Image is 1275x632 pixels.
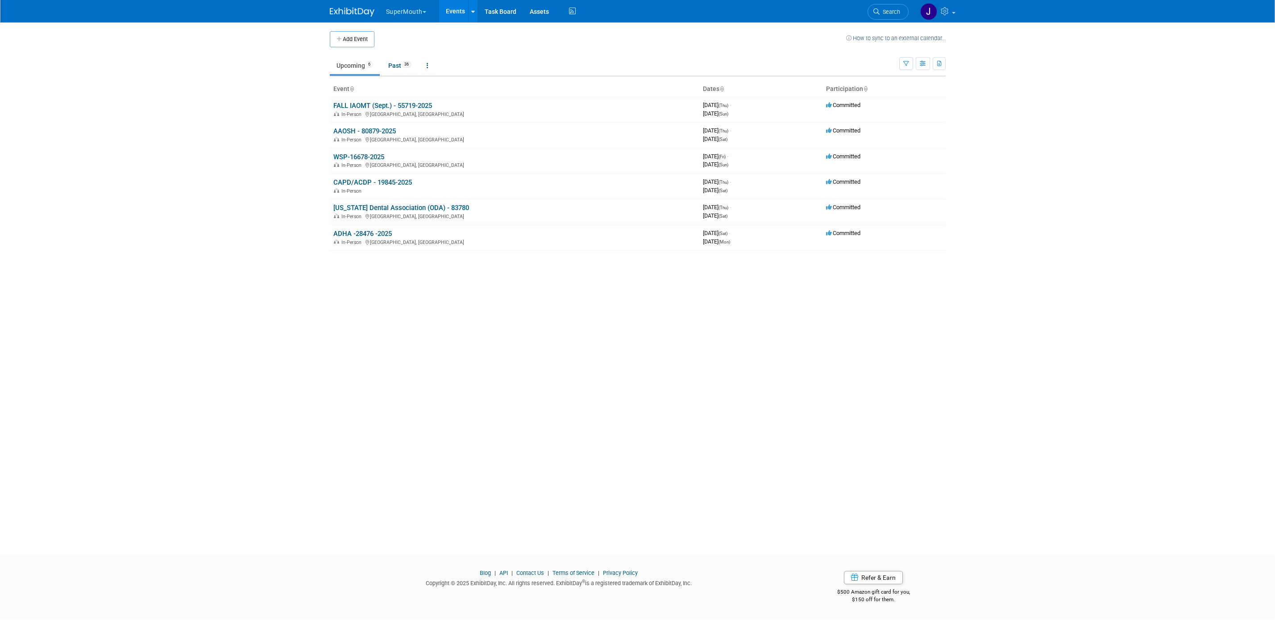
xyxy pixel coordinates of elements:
[545,570,551,576] span: |
[330,31,374,47] button: Add Event
[341,214,364,219] span: In-Person
[699,82,822,97] th: Dates
[920,3,937,20] img: Justin Newborn
[822,82,946,97] th: Participation
[703,204,731,211] span: [DATE]
[718,128,728,133] span: (Thu)
[330,577,789,587] div: Copyright © 2025 ExhibitDay, Inc. All rights reserved. ExhibitDay is a registered trademark of Ex...
[333,136,696,143] div: [GEOGRAPHIC_DATA], [GEOGRAPHIC_DATA]
[703,110,728,117] span: [DATE]
[703,178,731,185] span: [DATE]
[703,136,727,142] span: [DATE]
[718,103,728,108] span: (Thu)
[703,238,730,245] span: [DATE]
[492,570,498,576] span: |
[718,188,727,193] span: (Sat)
[330,8,374,17] img: ExhibitDay
[341,112,364,117] span: In-Person
[334,214,339,218] img: In-Person Event
[333,230,392,238] a: ADHA -28476 -2025
[341,162,364,168] span: In-Person
[703,127,731,134] span: [DATE]
[718,180,728,185] span: (Thu)
[844,571,903,584] a: Refer & Earn
[727,153,728,160] span: -
[330,82,699,97] th: Event
[802,596,946,603] div: $150 off for them.
[334,137,339,141] img: In-Person Event
[703,102,731,108] span: [DATE]
[333,102,432,110] a: FALL IAOMT (Sept.) - 55719-2025
[718,240,730,244] span: (Mon)
[703,212,727,219] span: [DATE]
[596,570,602,576] span: |
[719,85,724,92] a: Sort by Start Date
[516,570,544,576] a: Contact Us
[582,579,585,584] sup: ®
[718,231,727,236] span: (Sat)
[333,161,696,168] div: [GEOGRAPHIC_DATA], [GEOGRAPHIC_DATA]
[718,205,728,210] span: (Thu)
[826,204,860,211] span: Committed
[826,102,860,108] span: Committed
[826,127,860,134] span: Committed
[826,153,860,160] span: Committed
[730,204,731,211] span: -
[341,240,364,245] span: In-Person
[333,238,696,245] div: [GEOGRAPHIC_DATA], [GEOGRAPHIC_DATA]
[499,570,508,576] a: API
[718,162,728,167] span: (Sun)
[330,57,380,74] a: Upcoming6
[718,154,726,159] span: (Fri)
[703,153,728,160] span: [DATE]
[341,137,364,143] span: In-Person
[868,4,909,20] a: Search
[846,35,946,41] a: How to sync to an external calendar...
[826,178,860,185] span: Committed
[333,110,696,117] div: [GEOGRAPHIC_DATA], [GEOGRAPHIC_DATA]
[718,112,728,116] span: (Sun)
[334,162,339,167] img: In-Person Event
[333,153,384,161] a: WSP-16678-2025
[365,61,373,68] span: 6
[382,57,418,74] a: Past36
[341,188,364,194] span: In-Person
[349,85,354,92] a: Sort by Event Name
[730,178,731,185] span: -
[333,178,412,186] a: CAPD/ACDP - 19845-2025
[703,187,727,194] span: [DATE]
[826,230,860,236] span: Committed
[802,582,946,603] div: $500 Amazon gift card for you,
[730,102,731,108] span: -
[552,570,594,576] a: Terms of Service
[333,204,469,212] a: [US_STATE] Dental Association (ODA) - 83780
[718,214,727,219] span: (Sat)
[480,570,491,576] a: Blog
[880,8,900,15] span: Search
[729,230,730,236] span: -
[334,188,339,193] img: In-Person Event
[333,127,396,135] a: AAOSH - 80879-2025
[333,212,696,219] div: [GEOGRAPHIC_DATA], [GEOGRAPHIC_DATA]
[334,112,339,116] img: In-Person Event
[703,230,730,236] span: [DATE]
[402,61,411,68] span: 36
[730,127,731,134] span: -
[334,240,339,244] img: In-Person Event
[863,85,868,92] a: Sort by Participation Type
[603,570,638,576] a: Privacy Policy
[718,137,727,142] span: (Sat)
[703,161,728,168] span: [DATE]
[509,570,515,576] span: |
